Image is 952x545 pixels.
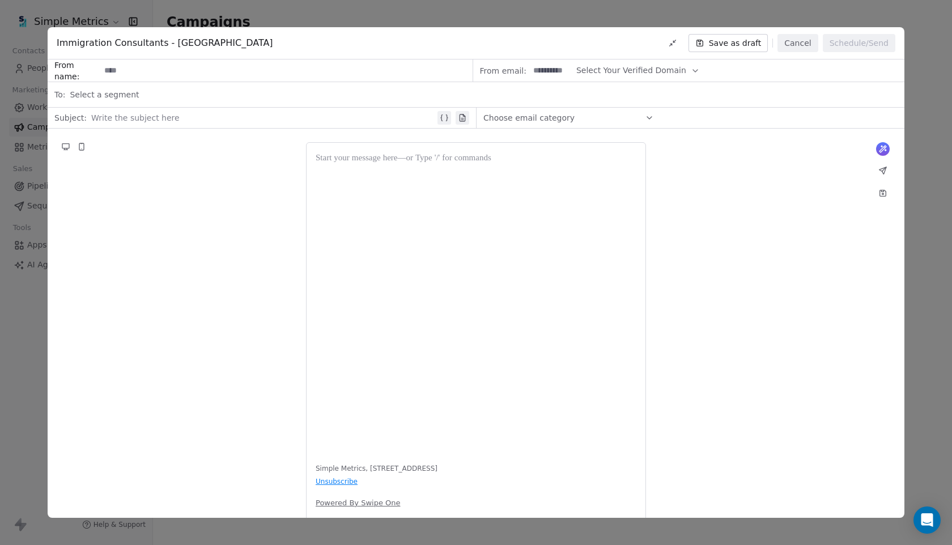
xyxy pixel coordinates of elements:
[54,112,87,127] span: Subject:
[913,506,941,534] div: Open Intercom Messenger
[57,36,273,50] span: Immigration Consultants - [GEOGRAPHIC_DATA]
[54,89,65,100] span: To:
[576,65,686,76] span: Select Your Verified Domain
[480,65,526,76] span: From email:
[823,34,895,52] button: Schedule/Send
[483,112,575,124] span: Choose email category
[777,34,818,52] button: Cancel
[688,34,768,52] button: Save as draft
[54,59,100,82] span: From name:
[70,89,139,100] span: Select a segment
